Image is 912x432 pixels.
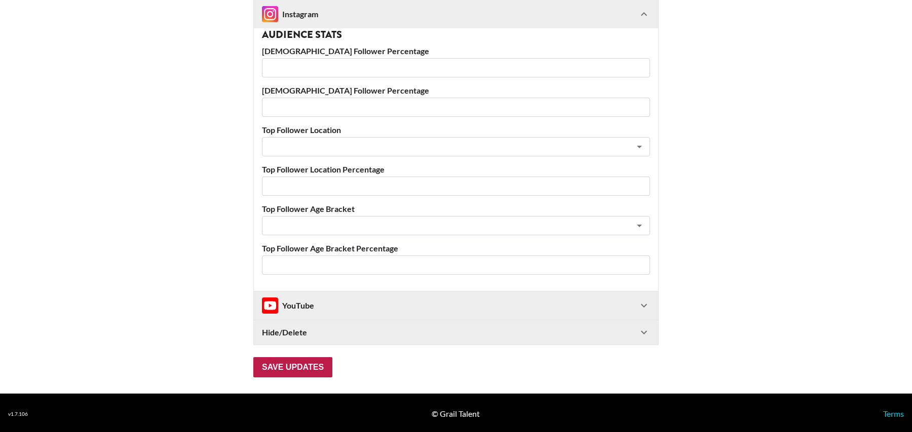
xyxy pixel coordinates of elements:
[883,409,904,418] a: Terms
[254,291,658,320] div: InstagramYouTube
[8,411,28,417] div: v 1.7.106
[262,125,650,135] label: Top Follower Location
[262,6,318,22] div: Instagram
[262,85,650,96] label: [DEMOGRAPHIC_DATA] Follower Percentage
[262,297,314,314] div: YouTube
[262,46,650,56] label: [DEMOGRAPHIC_DATA] Follower Percentage
[262,243,650,253] label: Top Follower Age Bracket Percentage
[262,297,278,314] img: Instagram
[254,320,658,344] div: Hide/Delete
[262,164,650,175] label: Top Follower Location Percentage
[632,140,647,154] button: Open
[262,204,650,214] label: Top Follower Age Bracket
[432,409,480,419] div: © Grail Talent
[262,30,650,40] h3: Audience Stats
[262,327,307,337] strong: Hide/Delete
[632,219,647,233] button: Open
[262,6,278,22] img: Instagram
[253,357,332,377] input: Save Updates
